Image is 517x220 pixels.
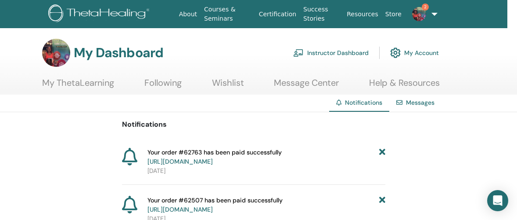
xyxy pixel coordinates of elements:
[343,6,382,22] a: Resources
[147,196,283,214] span: Your order #62507 has been paid successfully
[422,4,429,11] span: 2
[74,45,163,61] h3: My Dashboard
[147,158,213,165] a: [URL][DOMAIN_NAME]
[147,166,385,176] p: [DATE]
[144,77,182,95] a: Following
[300,1,343,27] a: Success Stories
[406,99,434,106] a: Messages
[48,4,153,24] img: logo.png
[42,39,70,67] img: default.jpg
[345,99,382,106] span: Notifications
[212,77,244,95] a: Wishlist
[390,43,439,62] a: My Account
[255,6,300,22] a: Certification
[42,77,114,95] a: My ThetaLearning
[147,148,282,166] span: Your order #62763 has been paid successfully
[487,190,508,211] div: Open Intercom Messenger
[201,1,255,27] a: Courses & Seminars
[176,6,201,22] a: About
[274,77,339,95] a: Message Center
[369,77,440,95] a: Help & Resources
[293,43,369,62] a: Instructor Dashboard
[412,7,426,21] img: default.jpg
[382,6,405,22] a: Store
[122,119,385,130] p: Notifications
[147,205,213,213] a: [URL][DOMAIN_NAME]
[293,49,304,57] img: chalkboard-teacher.svg
[390,45,401,60] img: cog.svg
